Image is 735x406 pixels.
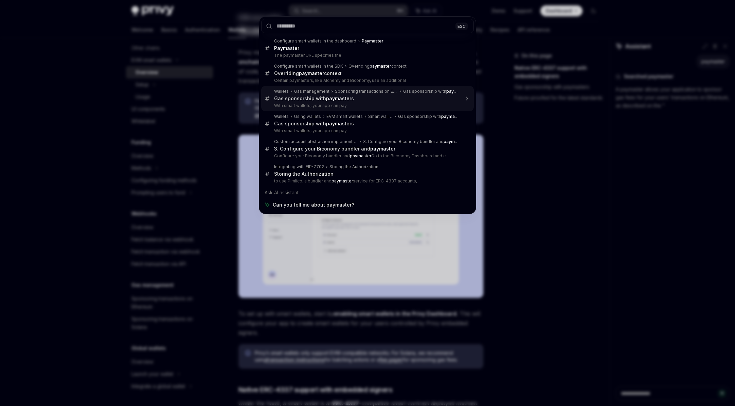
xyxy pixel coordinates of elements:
[261,187,474,199] div: Ask AI assistant
[299,70,324,76] b: paymaster
[274,103,460,108] p: With smart wallets, your app can pay
[274,114,289,119] div: Wallets
[274,38,356,44] div: Configure smart wallets in the dashboard
[274,121,354,127] div: Gas sponsorship with s
[274,95,354,102] div: Gas sponsorship with s
[350,153,371,158] b: paymaster
[274,78,460,83] p: Certain paymasters, like Alchemy and Biconomy, use an additional
[362,38,383,43] b: Paymaster
[370,146,395,152] b: paymaster
[446,89,468,94] b: paymaster
[326,95,351,101] b: paymaster
[331,178,353,183] b: paymaster
[274,139,358,144] div: Custom account abstraction implementation
[273,201,354,208] span: Can you tell me about paymaster?
[274,153,460,159] p: Configure your Biconomy bundler and Go to the Biconomy Dashboard and c
[441,114,463,119] b: paymaster
[363,139,460,144] div: 3. Configure your Biconomy bundler and
[274,146,395,152] div: 3. Configure your Biconomy bundler and
[274,128,460,134] p: With smart wallets, your app can pay
[370,64,391,69] b: paymaster
[444,139,465,144] b: paymaster
[274,178,460,184] p: to use Pimlico, a bundler and service for ERC-4337 accounts,
[326,121,351,126] b: paymaster
[274,45,299,51] b: Paymaster
[403,89,460,94] div: Gas sponsorship with s
[329,164,378,170] div: Storing the Authorization
[455,22,468,30] div: ESC
[294,114,321,119] div: Using wallets
[274,164,324,170] div: Integrating with EIP-7702
[326,114,363,119] div: EVM smart wallets
[274,70,342,76] div: Overriding context
[398,114,460,119] div: Gas sponsorship with s
[274,64,343,69] div: Configure smart wallets in the SDK
[274,171,334,177] div: Storing the Authorization
[335,89,398,94] div: Sponsoring transactions on Ethereum
[348,64,407,69] div: Overriding context
[368,114,393,119] div: Smart wallets
[294,89,329,94] div: Gas management
[274,53,460,58] p: The paymaster URL specifies the
[274,89,289,94] div: Wallets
